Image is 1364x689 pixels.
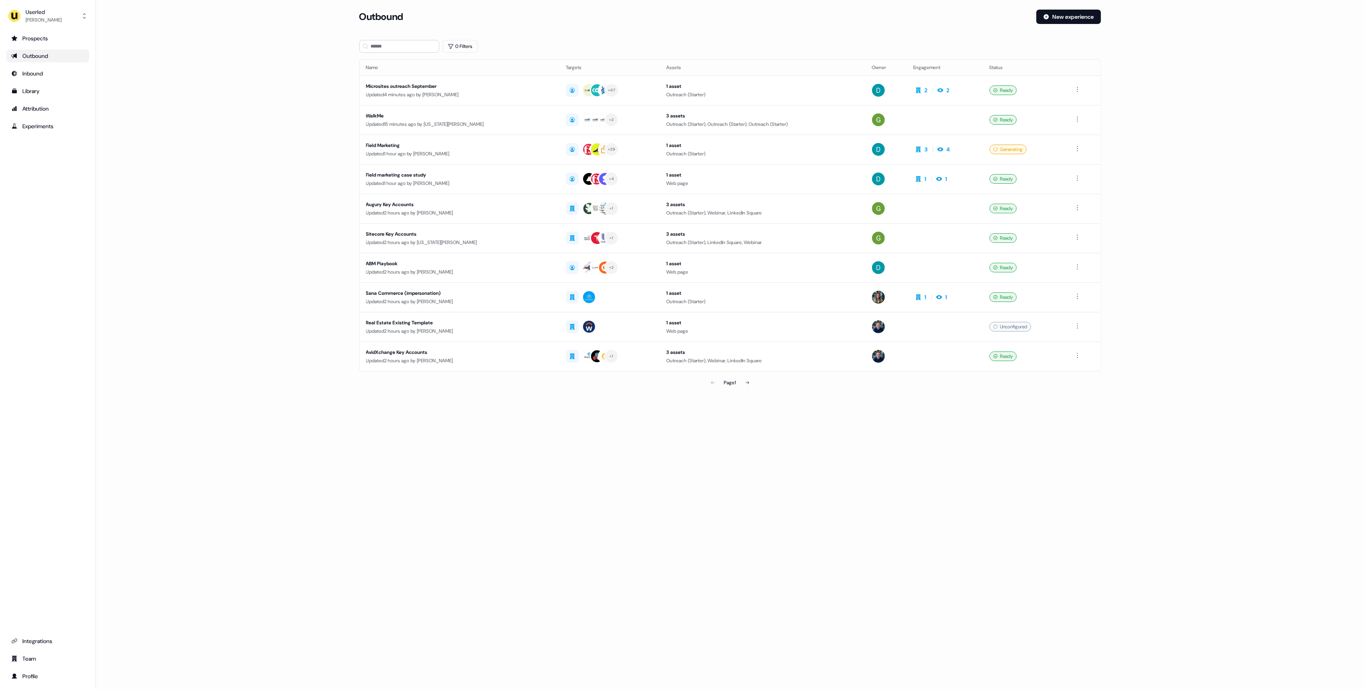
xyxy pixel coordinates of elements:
[11,52,84,60] div: Outbound
[11,637,84,645] div: Integrations
[366,201,554,208] div: Augury Key Accounts
[366,171,554,179] div: Field marketing case study
[947,145,950,153] div: 4
[366,230,554,238] div: Sitecore Key Accounts
[6,635,89,647] a: Go to integrations
[666,82,859,90] div: 1 asset
[608,146,615,153] div: + 29
[666,230,859,238] div: 3 assets
[366,348,554,356] div: AvidXchange Key Accounts
[26,16,62,24] div: [PERSON_NAME]
[872,320,885,333] img: James
[872,173,885,185] img: David
[925,86,928,94] div: 2
[11,105,84,113] div: Attribution
[360,60,560,75] th: Name
[666,201,859,208] div: 3 assets
[866,60,907,75] th: Owner
[366,150,554,158] div: Updated 1 hour ago by [PERSON_NAME]
[666,209,859,217] div: Outreach (Starter), Webinar, LinkedIn Square
[11,672,84,680] div: Profile
[11,655,84,663] div: Team
[609,205,613,212] div: + 1
[608,87,615,94] div: + 47
[1036,10,1101,24] button: New experience
[872,202,885,215] img: Georgia
[6,652,89,665] a: Go to team
[6,6,89,26] button: Userled[PERSON_NAME]
[666,171,859,179] div: 1 asset
[666,120,859,128] div: Outreach (Starter), Outreach (Starter), Outreach (Starter)
[366,120,554,128] div: Updated 15 minutes ago by [US_STATE][PERSON_NAME]
[872,291,885,304] img: Charlotte
[666,91,859,99] div: Outreach (Starter)
[666,289,859,297] div: 1 asset
[872,84,885,97] img: David
[11,69,84,77] div: Inbound
[666,357,859,365] div: Outreach (Starter), Webinar, LinkedIn Square
[366,82,554,90] div: Microsites outreach September
[990,351,1017,361] div: Ready
[11,87,84,95] div: Library
[366,112,554,120] div: WalkMe
[990,292,1017,302] div: Ready
[609,116,614,123] div: + 2
[6,102,89,115] a: Go to attribution
[666,260,859,268] div: 1 asset
[872,143,885,156] img: David
[666,298,859,306] div: Outreach (Starter)
[872,113,885,126] img: Georgia
[666,112,859,120] div: 3 assets
[872,232,885,244] img: Georgia
[666,268,859,276] div: Web page
[666,141,859,149] div: 1 asset
[6,120,89,133] a: Go to experiments
[990,322,1031,332] div: Unconfigured
[907,60,983,75] th: Engagement
[6,85,89,97] a: Go to templates
[366,268,554,276] div: Updated 2 hours ago by [PERSON_NAME]
[366,91,554,99] div: Updated 4 minutes ago by [PERSON_NAME]
[666,319,859,327] div: 1 asset
[947,86,950,94] div: 2
[442,40,478,53] button: 0 Filters
[666,327,859,335] div: Web page
[660,60,865,75] th: Assets
[872,350,885,363] img: James
[666,348,859,356] div: 3 assets
[609,175,614,183] div: + 4
[366,357,554,365] div: Updated 2 hours ago by [PERSON_NAME]
[609,353,613,360] div: + 1
[990,233,1017,243] div: Ready
[366,238,554,246] div: Updated 2 hours ago by [US_STATE][PERSON_NAME]
[6,67,89,80] a: Go to Inbound
[990,85,1017,95] div: Ready
[990,263,1017,272] div: Ready
[925,293,927,301] div: 1
[990,145,1027,154] div: Generating
[990,115,1017,125] div: Ready
[609,234,613,242] div: + 1
[990,204,1017,213] div: Ready
[872,261,885,274] img: David
[366,179,554,187] div: Updated 1 hour ago by [PERSON_NAME]
[26,8,62,16] div: Userled
[925,145,928,153] div: 3
[666,150,859,158] div: Outreach (Starter)
[366,327,554,335] div: Updated 2 hours ago by [PERSON_NAME]
[6,670,89,683] a: Go to profile
[609,264,614,271] div: + 2
[366,260,554,268] div: ABM Playbook
[925,175,927,183] div: 1
[560,60,660,75] th: Targets
[366,289,554,297] div: Sana Commerce (impersonation)
[6,32,89,45] a: Go to prospects
[946,175,948,183] div: 1
[666,179,859,187] div: Web page
[946,293,948,301] div: 1
[366,298,554,306] div: Updated 2 hours ago by [PERSON_NAME]
[366,319,554,327] div: Real Estate Existing Template
[724,379,736,387] div: Page 1
[11,34,84,42] div: Prospects
[666,238,859,246] div: Outreach (Starter), LinkedIn Square, Webinar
